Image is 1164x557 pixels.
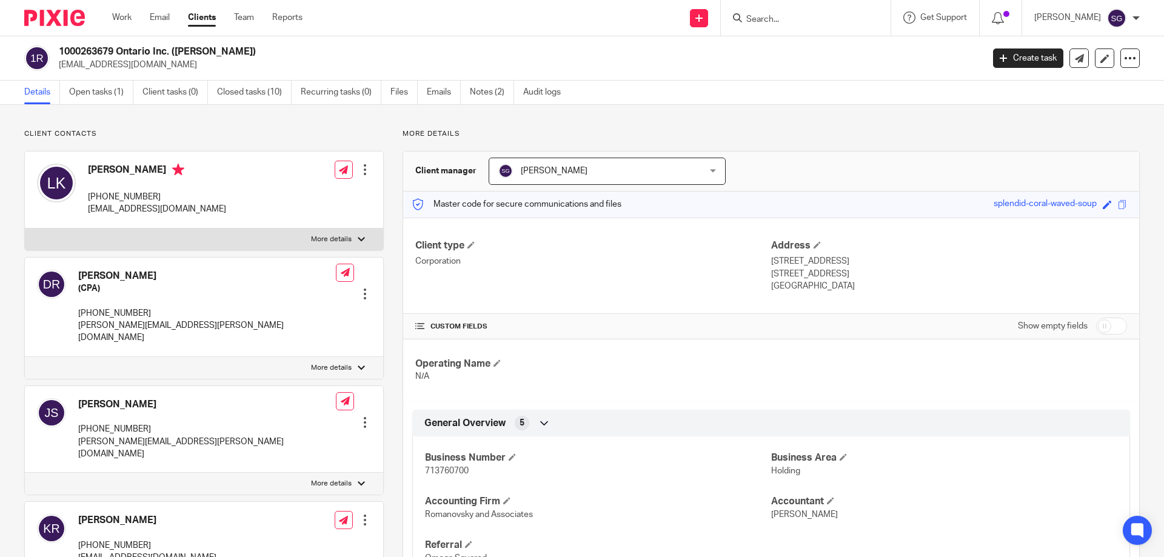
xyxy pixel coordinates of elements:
p: Corporation [415,255,771,267]
a: Clients [188,12,216,24]
span: Holding [771,467,800,475]
h2: 1000263679 Ontario Inc. ([PERSON_NAME]) [59,45,792,58]
img: svg%3E [1107,8,1126,28]
img: svg%3E [37,514,66,543]
h4: [PERSON_NAME] [78,514,216,527]
span: 5 [520,417,524,429]
a: Notes (2) [470,81,514,104]
h4: Accounting Firm [425,495,771,508]
h4: [PERSON_NAME] [78,398,336,411]
p: Master code for secure communications and files [412,198,621,210]
p: [PERSON_NAME][EMAIL_ADDRESS][PERSON_NAME][DOMAIN_NAME] [78,436,336,461]
span: [PERSON_NAME] [521,167,587,175]
p: [GEOGRAPHIC_DATA] [771,280,1127,292]
p: Client contacts [24,129,384,139]
img: svg%3E [37,270,66,299]
p: [STREET_ADDRESS] [771,255,1127,267]
h4: Client type [415,239,771,252]
h4: Accountant [771,495,1117,508]
a: Create task [993,48,1063,68]
img: svg%3E [37,398,66,427]
i: Primary [172,164,184,176]
h5: (CPA) [78,282,336,295]
span: Romanovsky and Associates [425,510,533,519]
span: Get Support [920,13,967,22]
a: Emails [427,81,461,104]
div: splendid-coral-waved-soup [994,198,1097,212]
a: Client tasks (0) [142,81,208,104]
h4: [PERSON_NAME] [78,270,336,282]
input: Search [745,15,854,25]
img: svg%3E [498,164,513,178]
img: Pixie [24,10,85,26]
span: [PERSON_NAME] [771,510,838,519]
a: Details [24,81,60,104]
h4: [PERSON_NAME] [88,164,226,179]
h3: Client manager [415,165,477,177]
h4: Business Number [425,452,771,464]
p: [PHONE_NUMBER] [78,423,336,435]
h4: Address [771,239,1127,252]
p: [PHONE_NUMBER] [88,191,226,203]
p: More details [311,363,352,373]
label: Show empty fields [1018,320,1088,332]
a: Work [112,12,132,24]
p: [PHONE_NUMBER] [78,539,216,552]
span: N/A [415,372,429,381]
h4: Referral [425,539,771,552]
img: svg%3E [37,164,76,202]
a: Closed tasks (10) [217,81,292,104]
span: 713760700 [425,467,469,475]
p: [PERSON_NAME][EMAIL_ADDRESS][PERSON_NAME][DOMAIN_NAME] [78,319,336,344]
p: [PERSON_NAME] [1034,12,1101,24]
p: More details [311,235,352,244]
p: More details [311,479,352,489]
a: Files [390,81,418,104]
p: More details [403,129,1140,139]
a: Audit logs [523,81,570,104]
h4: CUSTOM FIELDS [415,322,771,332]
a: Open tasks (1) [69,81,133,104]
h4: Business Area [771,452,1117,464]
p: [EMAIL_ADDRESS][DOMAIN_NAME] [59,59,975,71]
a: Team [234,12,254,24]
span: General Overview [424,417,506,430]
p: [PHONE_NUMBER] [78,307,336,319]
h4: Operating Name [415,358,771,370]
img: svg%3E [24,45,50,71]
a: Reports [272,12,303,24]
a: Email [150,12,170,24]
p: [STREET_ADDRESS] [771,268,1127,280]
a: Recurring tasks (0) [301,81,381,104]
p: [EMAIL_ADDRESS][DOMAIN_NAME] [88,203,226,215]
